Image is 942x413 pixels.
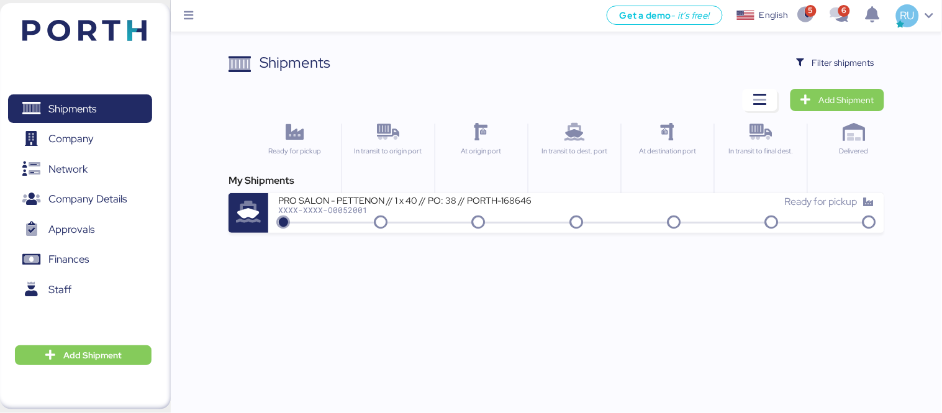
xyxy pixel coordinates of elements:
[627,146,709,157] div: At destination port
[178,6,199,27] button: Menu
[819,93,874,107] span: Add Shipment
[8,94,152,123] a: Shipments
[900,7,915,24] span: RU
[8,215,152,243] a: Approvals
[48,160,88,178] span: Network
[48,220,94,238] span: Approvals
[260,52,331,74] div: Shipments
[347,146,429,157] div: In transit to origin port
[63,348,122,363] span: Add Shipment
[785,195,858,208] span: Ready for pickup
[48,250,89,268] span: Finances
[813,146,895,157] div: Delivered
[253,146,336,157] div: Ready for pickup
[787,52,884,74] button: Filter shipments
[790,89,884,111] a: Add Shipment
[8,155,152,183] a: Network
[8,275,152,304] a: Staff
[759,9,788,22] div: English
[278,206,576,214] div: XXXX-XXXX-O0052001
[48,100,96,118] span: Shipments
[812,55,874,70] span: Filter shipments
[720,146,802,157] div: In transit to final dest.
[8,185,152,214] a: Company Details
[8,125,152,153] a: Company
[48,190,127,208] span: Company Details
[229,173,884,188] div: My Shipments
[8,245,152,274] a: Finances
[48,281,71,299] span: Staff
[533,146,615,157] div: In transit to dest. port
[48,130,94,148] span: Company
[440,146,522,157] div: At origin port
[278,194,576,205] div: PRO SALON - PETTENON // 1 x 40 // PO: 38 // PORTH-168646
[15,345,152,365] button: Add Shipment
